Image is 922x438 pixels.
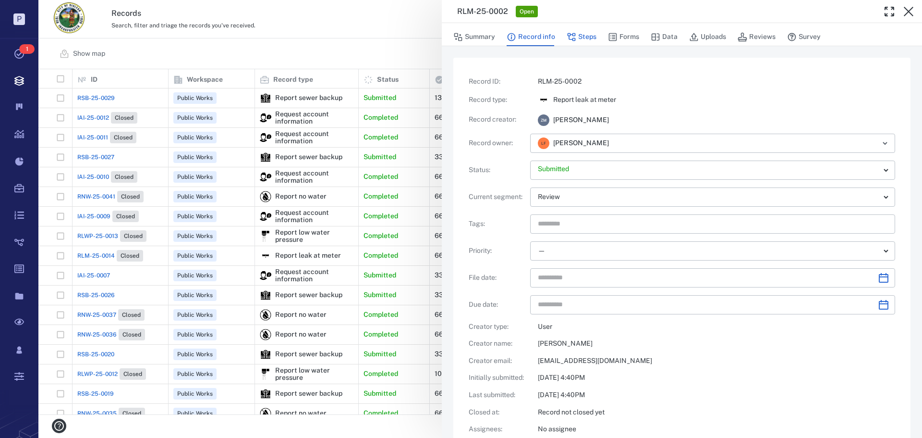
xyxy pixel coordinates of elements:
[689,28,726,46] button: Uploads
[538,373,895,383] p: [DATE] 4:40PM
[469,219,526,229] p: Tags :
[469,300,526,310] p: Due date :
[874,268,893,288] button: Choose date
[19,44,35,54] span: 1
[538,322,895,332] p: User
[880,2,899,21] button: Toggle Fullscreen
[8,8,418,16] body: Rich Text Area. Press ALT-0 for help.
[567,28,596,46] button: Steps
[538,94,549,106] img: icon Report leak at meter
[469,95,526,105] p: Record type :
[469,373,526,383] p: Initially submitted :
[538,245,880,256] div: —
[469,192,526,202] p: Current segment :
[469,115,526,125] p: Record creator :
[469,390,526,400] p: Last submitted :
[469,425,526,434] p: Assignees :
[469,339,526,349] p: Creator name :
[538,193,560,200] span: Review
[874,295,893,314] button: Choose date
[651,28,678,46] button: Data
[469,408,526,417] p: Closed at :
[507,28,555,46] button: Record info
[553,95,616,105] p: Report leak at meter
[518,8,536,16] span: Open
[538,164,880,174] p: Submitted
[22,7,41,15] span: Help
[538,77,895,87] p: RLM-25-0002
[469,273,526,283] p: File date :
[469,322,526,332] p: Creator type :
[469,356,526,366] p: Creator email :
[738,28,776,46] button: Reviews
[538,138,549,149] div: L F
[469,138,526,148] p: Record owner :
[787,28,821,46] button: Survey
[453,28,495,46] button: Summary
[457,6,508,17] h3: RLM-25-0002
[13,13,25,25] p: P
[899,2,918,21] button: Close
[469,246,526,256] p: Priority :
[469,165,526,175] p: Status :
[538,94,549,106] div: Report leak at meter
[538,390,895,400] p: [DATE] 4:40PM
[553,138,609,148] span: [PERSON_NAME]
[538,408,895,417] p: Record not closed yet
[538,339,895,349] p: [PERSON_NAME]
[538,356,895,366] p: [EMAIL_ADDRESS][DOMAIN_NAME]
[469,77,526,87] p: Record ID :
[538,425,895,434] p: No assignee
[608,28,639,46] button: Forms
[553,115,609,125] span: [PERSON_NAME]
[538,114,549,126] div: Z M
[878,137,892,150] button: Open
